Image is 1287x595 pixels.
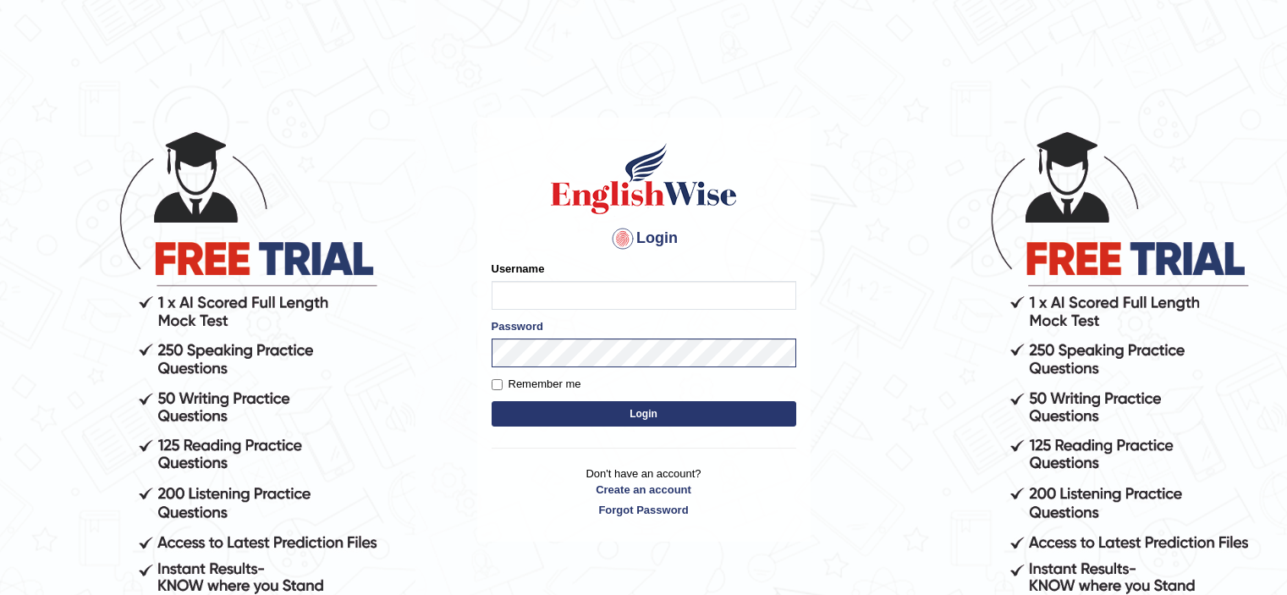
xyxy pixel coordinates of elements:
[492,401,796,427] button: Login
[492,482,796,498] a: Create an account
[492,318,543,334] label: Password
[492,225,796,252] h4: Login
[492,379,503,390] input: Remember me
[492,466,796,518] p: Don't have an account?
[547,140,740,217] img: Logo of English Wise sign in for intelligent practice with AI
[492,261,545,277] label: Username
[492,376,581,393] label: Remember me
[492,502,796,518] a: Forgot Password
